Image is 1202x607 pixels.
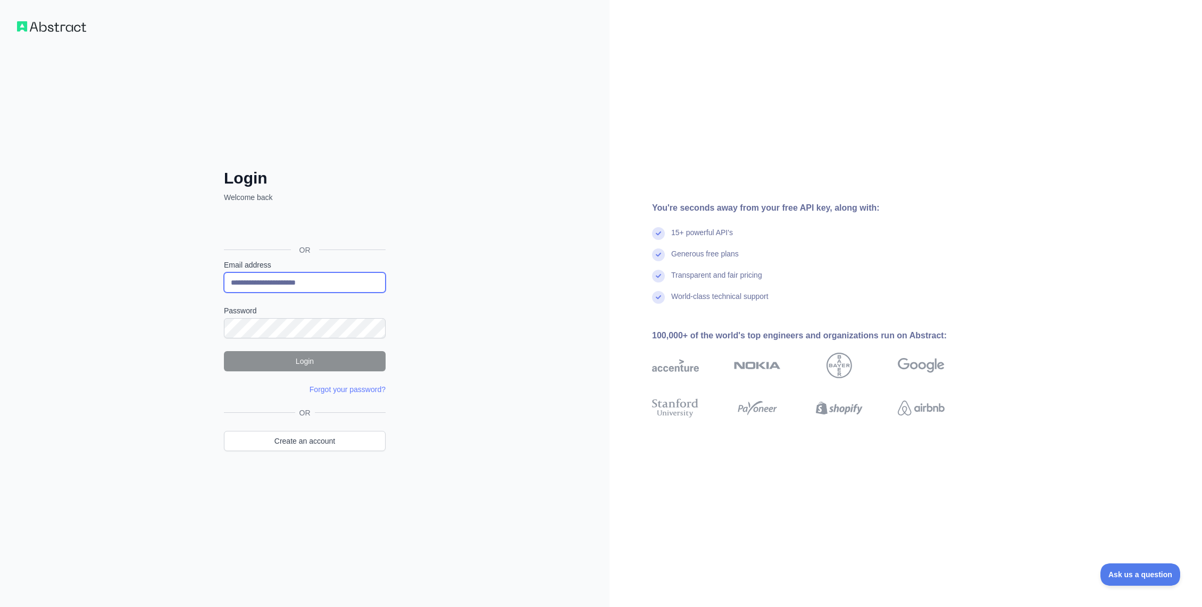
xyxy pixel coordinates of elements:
[671,291,769,312] div: World-class technical support
[671,248,739,270] div: Generous free plans
[671,227,733,248] div: 15+ powerful API's
[652,202,979,214] div: You're seconds away from your free API key, along with:
[652,248,665,261] img: check mark
[652,291,665,304] img: check mark
[898,396,945,420] img: airbnb
[224,351,386,371] button: Login
[671,270,762,291] div: Transparent and fair pricing
[219,214,389,238] iframe: Sign in with Google Button
[734,353,781,378] img: nokia
[652,329,979,342] div: 100,000+ of the world's top engineers and organizations run on Abstract:
[652,227,665,240] img: check mark
[224,305,386,316] label: Password
[310,385,386,394] a: Forgot your password?
[17,21,86,32] img: Workflow
[652,396,699,420] img: stanford university
[898,353,945,378] img: google
[816,396,863,420] img: shopify
[224,431,386,451] a: Create an account
[1100,563,1181,586] iframe: Toggle Customer Support
[652,270,665,282] img: check mark
[652,353,699,378] img: accenture
[827,353,852,378] img: bayer
[224,260,386,270] label: Email address
[224,169,386,188] h2: Login
[291,245,319,255] span: OR
[295,408,315,418] span: OR
[224,192,386,203] p: Welcome back
[734,396,781,420] img: payoneer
